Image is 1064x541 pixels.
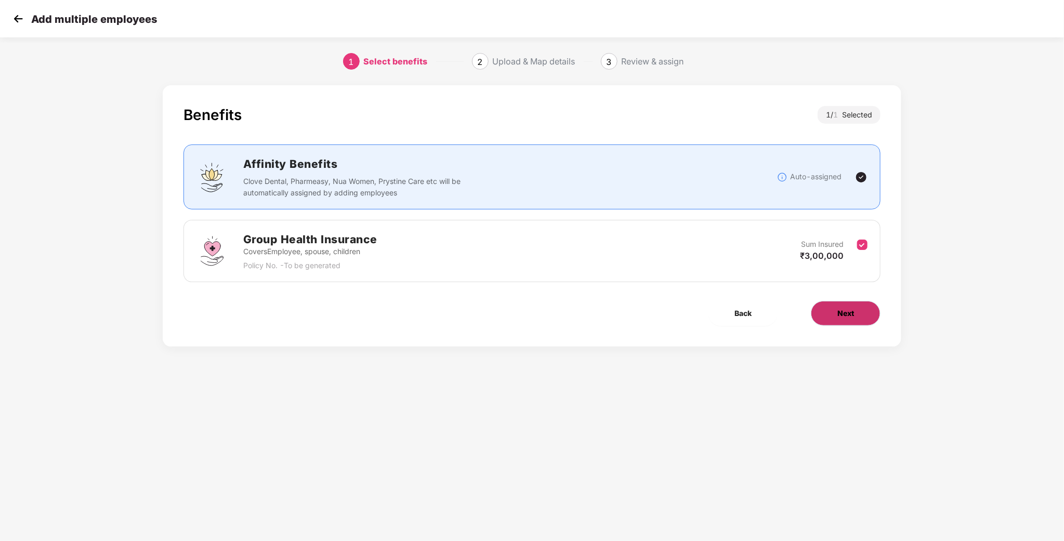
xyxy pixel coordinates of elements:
div: Review & assign [622,53,684,70]
span: 1 [349,57,354,67]
p: Add multiple employees [31,13,157,25]
button: Back [708,301,778,326]
div: 1 / Selected [818,106,881,124]
p: Covers Employee, spouse, children [243,246,377,257]
img: svg+xml;base64,PHN2ZyBpZD0iQWZmaW5pdHlfQmVuZWZpdHMiIGRhdGEtbmFtZT0iQWZmaW5pdHkgQmVuZWZpdHMiIHhtbG... [196,162,228,193]
p: Policy No. - To be generated [243,260,377,271]
img: svg+xml;base64,PHN2ZyBpZD0iR3JvdXBfSGVhbHRoX0luc3VyYW5jZSIgZGF0YS1uYW1lPSJHcm91cCBIZWFsdGggSW5zdX... [196,235,228,267]
img: svg+xml;base64,PHN2ZyB4bWxucz0iaHR0cDovL3d3dy53My5vcmcvMjAwMC9zdmciIHdpZHRoPSIzMCIgaGVpZ2h0PSIzMC... [10,11,26,27]
h2: Group Health Insurance [243,231,377,248]
span: 1 [833,110,842,119]
p: Auto-assigned [790,171,842,182]
span: 3 [607,57,612,67]
div: Select benefits [364,53,428,70]
p: Clove Dental, Pharmeasy, Nua Women, Prystine Care etc will be automatically assigned by adding em... [243,176,467,199]
span: Back [734,308,752,319]
div: Upload & Map details [493,53,575,70]
span: ₹3,00,000 [800,250,844,261]
p: Sum Insured [801,239,844,250]
span: 2 [478,57,483,67]
button: Next [811,301,881,326]
img: svg+xml;base64,PHN2ZyBpZD0iSW5mb18tXzMyeDMyIiBkYXRhLW5hbWU9IkluZm8gLSAzMngzMiIgeG1sbnM9Imh0dHA6Ly... [777,172,787,182]
span: Next [837,308,854,319]
img: svg+xml;base64,PHN2ZyBpZD0iVGljay0yNHgyNCIgeG1sbnM9Imh0dHA6Ly93d3cudzMub3JnLzIwMDAvc3ZnIiB3aWR0aD... [855,171,868,183]
h2: Affinity Benefits [243,155,616,173]
div: Benefits [183,106,242,124]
